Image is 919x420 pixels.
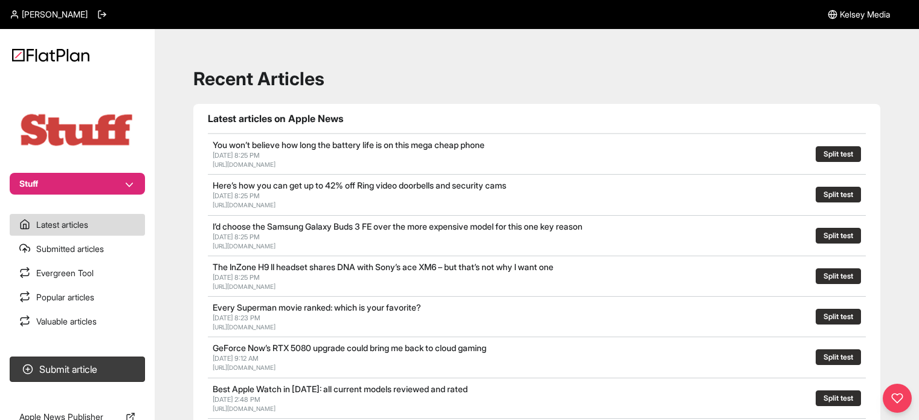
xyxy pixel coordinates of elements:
[22,8,88,21] span: [PERSON_NAME]
[10,262,145,284] a: Evergreen Tool
[213,221,582,231] a: I’d choose the Samsung Galaxy Buds 3 FE over the more expensive model for this one key reason
[213,273,260,282] span: [DATE] 8:25 PM
[213,343,486,353] a: GeForce Now’s RTX 5080 upgrade could bring me back to cloud gaming
[213,242,276,250] a: [URL][DOMAIN_NAME]
[816,268,861,284] button: Split test
[213,151,260,160] span: [DATE] 8:25 PM
[10,286,145,308] a: Popular articles
[816,187,861,202] button: Split test
[213,262,553,272] a: The InZone H9 II headset shares DNA with Sony’s ace XM6 – but that’s not why I want one
[10,311,145,332] a: Valuable articles
[840,8,890,21] span: Kelsey Media
[213,161,276,168] a: [URL][DOMAIN_NAME]
[208,111,866,126] h1: Latest articles on Apple News
[213,201,276,208] a: [URL][DOMAIN_NAME]
[10,357,145,382] button: Submit article
[213,140,485,150] a: You won’t believe how long the battery life is on this mega cheap phone
[213,384,468,394] a: Best Apple Watch in [DATE]: all current models reviewed and rated
[213,364,276,371] a: [URL][DOMAIN_NAME]
[213,302,421,312] a: Every Superman movie ranked: which is your favorite?
[213,314,260,322] span: [DATE] 8:23 PM
[213,233,260,241] span: [DATE] 8:25 PM
[213,283,276,290] a: [URL][DOMAIN_NAME]
[10,214,145,236] a: Latest articles
[213,323,276,331] a: [URL][DOMAIN_NAME]
[213,192,260,200] span: [DATE] 8:25 PM
[816,390,861,406] button: Split test
[10,8,88,21] a: [PERSON_NAME]
[213,405,276,412] a: [URL][DOMAIN_NAME]
[193,68,880,89] h1: Recent Articles
[213,354,259,363] span: [DATE] 9:12 AM
[816,228,861,244] button: Split test
[12,48,89,62] img: Logo
[213,180,506,190] a: Here’s how you can get up to 42% off Ring video doorbells and security cams
[816,146,861,162] button: Split test
[213,395,260,404] span: [DATE] 2:48 PM
[816,349,861,365] button: Split test
[10,238,145,260] a: Submitted articles
[17,111,138,149] img: Publication Logo
[816,309,861,325] button: Split test
[10,173,145,195] button: Stuff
